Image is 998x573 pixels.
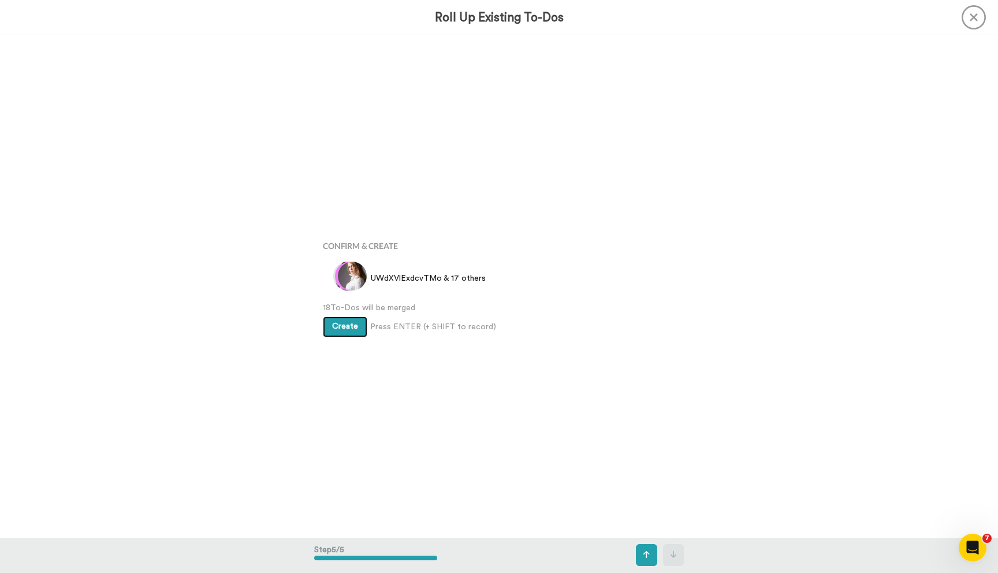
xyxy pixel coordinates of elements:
[323,241,675,250] h4: Confirm & Create
[982,534,992,543] span: 7
[323,302,675,314] span: 18 To-Dos will be merged
[959,534,986,561] iframe: Intercom live chat
[332,322,358,330] span: Create
[370,321,496,333] span: Press ENTER (+ SHIFT to record)
[338,262,367,291] img: d12296ed-4002-426f-af1e-16dda5a49570.jpg
[371,273,486,284] span: UWdXVlExdcvTMo & 17 others
[333,262,362,291] img: 967d6b6a-c616-470e-becb-e79af674b37c.jpg
[335,262,364,291] img: t.png
[314,538,437,572] div: Step 5 / 5
[435,11,564,24] h3: Roll Up Existing To-Dos
[323,317,367,337] button: Create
